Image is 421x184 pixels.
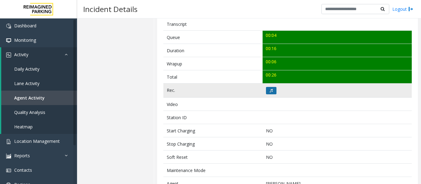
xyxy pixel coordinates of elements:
[163,70,263,84] td: Total
[14,95,45,101] span: Agent Activity
[6,38,11,43] img: 'icon'
[163,164,263,177] td: Maintenance Mode
[14,37,36,43] span: Monitoring
[163,31,263,44] td: Queue
[266,154,409,160] p: NO
[6,154,11,159] img: 'icon'
[14,167,32,173] span: Contacts
[1,47,77,62] a: Activity
[14,153,30,159] span: Reports
[163,98,263,111] td: Video
[14,80,39,86] span: Lane Activity
[1,62,77,76] a: Daily Activity
[263,57,412,70] td: 00:06
[14,23,36,29] span: Dashboard
[163,124,263,137] td: Start Charging
[163,57,263,70] td: Wrapup
[6,168,11,173] img: 'icon'
[14,52,28,57] span: Activity
[163,151,263,164] td: Soft Reset
[14,124,33,130] span: Heatmap
[163,137,263,151] td: Stop Charging
[14,66,39,72] span: Daily Activity
[1,91,77,105] a: Agent Activity
[263,31,412,44] td: 00:04
[266,141,409,147] p: NO
[1,119,77,134] a: Heatmap
[263,44,412,57] td: 00:16
[80,2,141,17] h3: Incident Details
[6,139,11,144] img: 'icon'
[263,70,412,84] td: 00:26
[163,84,263,98] td: Rec.
[408,6,413,12] img: logout
[14,109,45,115] span: Quality Analysis
[163,18,263,31] td: Transcript
[6,24,11,29] img: 'icon'
[14,138,60,144] span: Location Management
[163,111,263,124] td: Station ID
[1,105,77,119] a: Quality Analysis
[266,127,409,134] p: NO
[392,6,413,12] a: Logout
[163,44,263,57] td: Duration
[6,53,11,57] img: 'icon'
[1,76,77,91] a: Lane Activity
